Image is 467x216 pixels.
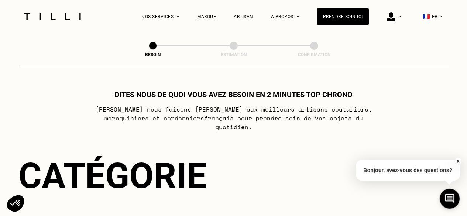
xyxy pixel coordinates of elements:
img: icône connexion [387,12,395,21]
img: Menu déroulant à propos [296,16,299,17]
div: Estimation [197,52,271,57]
a: Prendre soin ici [317,8,369,25]
button: X [454,157,461,165]
img: Menu déroulant [176,16,179,17]
h1: Dites nous de quoi vous avez besoin en 2 minutes top chrono [114,90,353,99]
div: Confirmation [277,52,351,57]
div: Catégorie [18,155,449,196]
p: [PERSON_NAME] nous faisons [PERSON_NAME] aux meilleurs artisans couturiers , maroquiniers et cord... [87,105,380,131]
a: Artisan [234,14,253,19]
img: menu déroulant [439,16,442,17]
a: Marque [197,14,216,19]
div: Besoin [116,52,190,57]
img: Menu déroulant [398,16,401,17]
span: 🇫🇷 [423,13,430,20]
p: Bonjour, avez-vous des questions? [356,160,460,181]
img: Logo du service de couturière Tilli [21,13,83,20]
